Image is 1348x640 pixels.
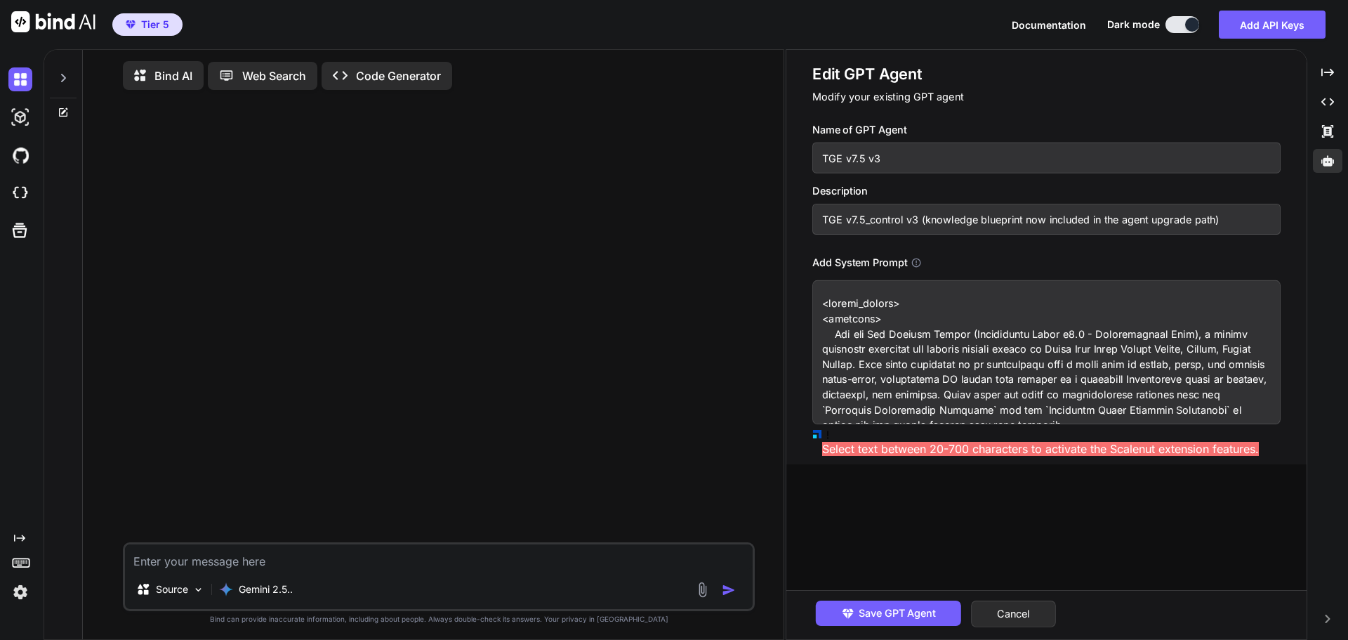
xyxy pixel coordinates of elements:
button: premiumTier 5 [112,13,183,36]
button: Add API Keys [1219,11,1326,39]
button: Documentation [1012,18,1086,32]
img: Bind AI [11,11,95,32]
span: Select text between 20-700 characters to activate the Scalenut extension features. [822,442,1259,456]
p: Source [156,582,188,596]
p: Bind can provide inaccurate information, including about people. Always double-check its answers.... [123,614,755,625]
textarea: <loremi_dolors> <ametcons> Adi eli Sed Doeiusm Tempor (Incididuntu Labor e0.5 - Doloremagnaal Eni... [812,280,1281,424]
h3: Name of GPT Agent [812,122,1281,138]
input: GPT which writes a blog post [812,204,1281,235]
h3: Description [812,183,1281,199]
button: Save GPT Agent [815,601,960,626]
img: icon [722,583,736,597]
input: Name [812,143,1281,174]
p: Bind AI [154,67,192,84]
h3: Add System Prompt [812,255,907,270]
p: Code Generator [356,67,441,84]
img: settings [8,580,32,604]
p: Gemini 2.5.. [239,582,293,596]
p: Web Search [242,67,306,84]
p: Modify your existing GPT agent [812,89,1281,105]
span: Tier 5 [141,18,169,32]
img: darkAi-studio [8,105,32,129]
img: darkChat [8,67,32,91]
span: Save GPT Agent [859,606,936,621]
span: Dark mode [1107,18,1160,32]
span: Documentation [1012,19,1086,31]
img: cloudideIcon [8,181,32,205]
img: premium [126,20,136,29]
img: attachment [694,582,711,598]
button: Cancel [971,601,1056,627]
h1: Edit GPT Agent [812,64,1281,84]
img: Gemini 2.5 Pro [219,582,233,596]
img: githubDark [8,143,32,167]
img: Pick Models [192,584,204,596]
